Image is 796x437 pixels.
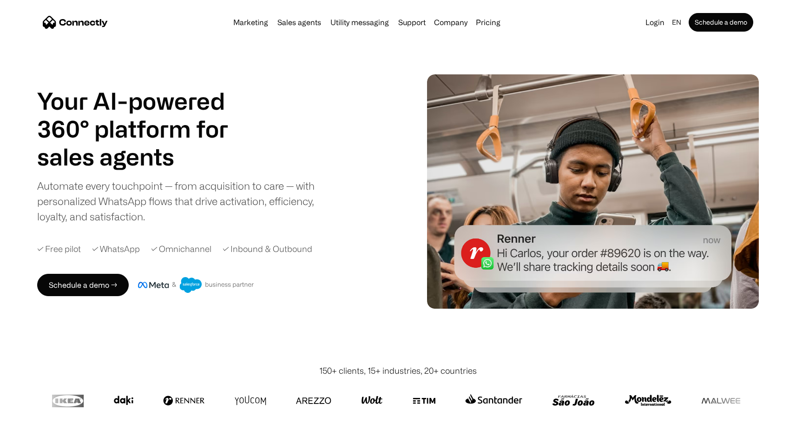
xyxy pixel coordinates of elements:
[327,19,393,26] a: Utility messaging
[642,16,668,29] a: Login
[37,87,251,143] h1: Your AI-powered 360° platform for
[472,19,504,26] a: Pricing
[19,421,56,434] ul: Language list
[151,243,211,255] div: ✓ Omnichannel
[43,15,108,29] a: home
[37,143,251,171] div: 1 of 4
[37,143,251,171] div: carousel
[689,13,753,32] a: Schedule a demo
[672,16,681,29] div: en
[138,277,254,293] img: Meta and Salesforce business partner badge.
[223,243,312,255] div: ✓ Inbound & Outbound
[37,143,251,171] h1: sales agents
[434,16,467,29] div: Company
[92,243,140,255] div: ✓ WhatsApp
[37,178,330,224] div: Automate every touchpoint — from acquisition to care — with personalized WhatsApp flows that driv...
[274,19,325,26] a: Sales agents
[37,274,129,296] a: Schedule a demo →
[431,16,470,29] div: Company
[395,19,429,26] a: Support
[230,19,272,26] a: Marketing
[319,364,477,377] div: 150+ clients, 15+ industries, 20+ countries
[9,420,56,434] aside: Language selected: English
[668,16,687,29] div: en
[37,243,81,255] div: ✓ Free pilot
